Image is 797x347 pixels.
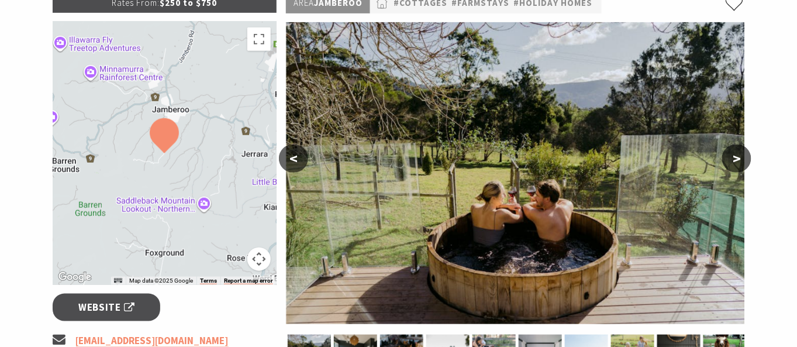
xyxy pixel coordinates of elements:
[53,294,161,321] a: Website
[247,28,271,51] button: Toggle fullscreen view
[78,300,134,315] span: Website
[286,22,745,324] img: Relax in the Plunge Pool
[114,277,122,285] button: Keyboard shortcuts
[200,277,217,284] a: Terms
[129,277,193,284] span: Map data ©2025 Google
[247,248,271,271] button: Map camera controls
[224,277,273,284] a: Report a map error
[722,145,751,173] button: >
[56,270,94,285] a: Open this area in Google Maps (opens a new window)
[56,270,94,285] img: Google
[279,145,308,173] button: <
